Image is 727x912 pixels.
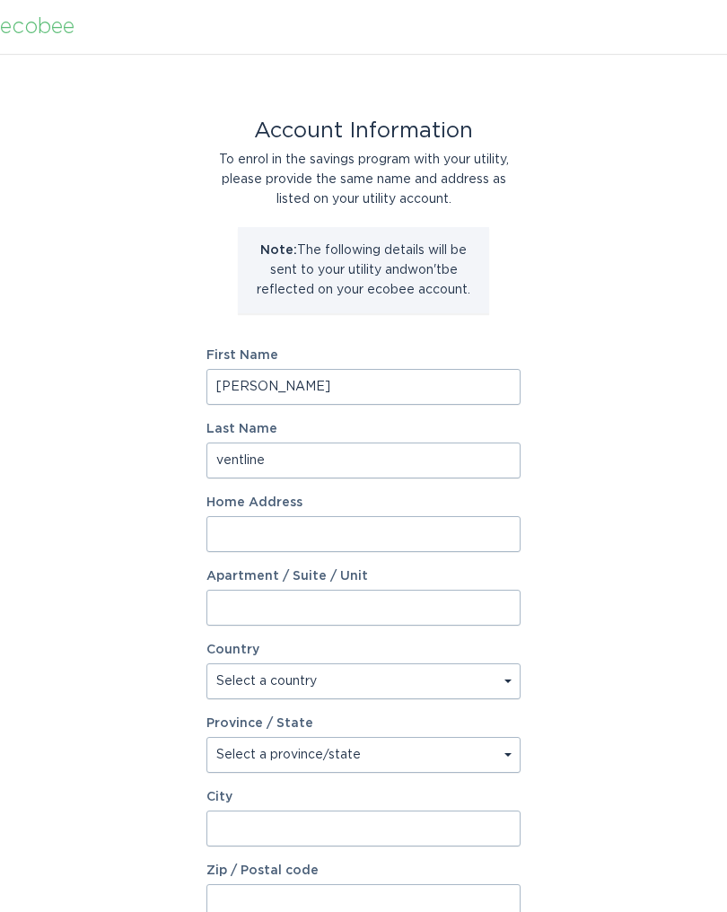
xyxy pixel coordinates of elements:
label: Apartment / Suite / Unit [206,570,521,583]
p: The following details will be sent to your utility and won't be reflected on your ecobee account. [251,241,476,300]
label: Zip / Postal code [206,864,521,877]
label: Home Address [206,496,521,509]
label: Last Name [206,423,521,435]
strong: Note: [260,244,297,257]
label: City [206,791,521,803]
div: To enrol in the savings program with your utility, please provide the same name and address as li... [206,150,521,209]
div: Account Information [206,121,521,141]
label: First Name [206,349,521,362]
label: Province / State [206,717,313,730]
label: Country [206,644,259,656]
